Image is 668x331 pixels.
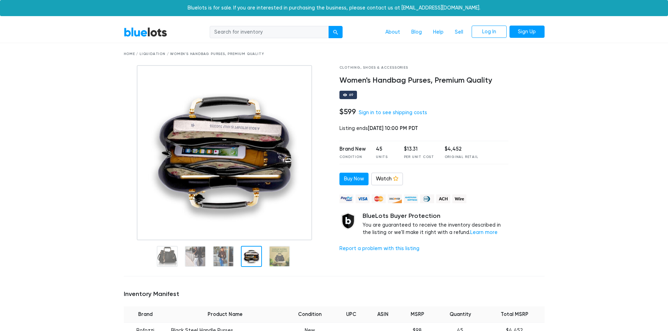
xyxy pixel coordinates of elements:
[436,194,450,203] img: ach-b7992fed28a4f97f893c574229be66187b9afb3f1a8d16a4691d3d3140a8ab00.png
[339,154,366,160] div: Condition
[124,27,167,37] a: BlueLots
[339,107,356,116] h4: $599
[371,173,403,185] a: Watch
[124,51,545,57] div: Home / Liquidation / Women's Handbag Purses, Premium Quality
[124,306,167,323] th: Brand
[339,173,369,185] a: Buy Now
[420,194,434,203] img: diners_club-c48f30131b33b1bb0e5d0e2dbd43a8bea4cb12cb2961413e2f4250e06c020426.png
[167,306,283,323] th: Product Name
[470,229,498,235] a: Learn more
[404,154,434,160] div: Per Unit Cost
[388,194,402,203] img: discover-82be18ecfda2d062aad2762c1ca80e2d36a4073d45c9e0ffae68cd515fbd3d32.png
[363,212,509,220] h5: BlueLots Buyer Protection
[339,145,366,153] div: Brand New
[485,306,544,323] th: Total MSRP
[339,125,509,132] div: Listing ends
[124,290,545,298] h5: Inventory Manifest
[283,306,336,323] th: Condition
[349,93,354,97] div: 69
[339,65,509,70] div: Clothing, Shoes & Accessories
[445,154,478,160] div: Original Retail
[339,246,419,251] a: Report a problem with this listing
[368,125,418,131] span: [DATE] 10:00 PM PDT
[449,26,469,39] a: Sell
[510,26,545,38] a: Sign Up
[436,306,485,323] th: Quantity
[404,194,418,203] img: american_express-ae2a9f97a040b4b41f6397f7637041a5861d5f99d0716c09922aba4e24c8547d.png
[427,26,449,39] a: Help
[376,154,393,160] div: Units
[399,306,436,323] th: MSRP
[336,306,366,323] th: UPC
[359,110,427,116] a: Sign in to see shipping costs
[363,212,509,236] div: You are guaranteed to receive the inventory described in the listing or we'll make it right with ...
[452,194,466,203] img: wire-908396882fe19aaaffefbd8e17b12f2f29708bd78693273c0e28e3a24408487f.png
[339,194,353,203] img: paypal_credit-80455e56f6e1299e8d57f40c0dcee7b8cd4ae79b9eccbfc37e2480457ba36de9.png
[380,26,406,39] a: About
[137,65,312,240] img: a3495067-5540-4a57-b807-6c1d62490a4e-1731293351.jpg
[356,194,370,203] img: visa-79caf175f036a155110d1892330093d4c38f53c55c9ec9e2c3a54a56571784bb.png
[367,306,399,323] th: ASIN
[472,26,507,38] a: Log In
[376,145,393,153] div: 45
[210,26,329,39] input: Search for inventory
[404,145,434,153] div: $13.31
[339,76,509,85] h4: Women's Handbag Purses, Premium Quality
[339,212,357,230] img: buyer_protection_shield-3b65640a83011c7d3ede35a8e5a80bfdfaa6a97447f0071c1475b91a4b0b3d01.png
[445,145,478,153] div: $4,452
[372,194,386,203] img: mastercard-42073d1d8d11d6635de4c079ffdb20a4f30a903dc55d1612383a1b395dd17f39.png
[406,26,427,39] a: Blog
